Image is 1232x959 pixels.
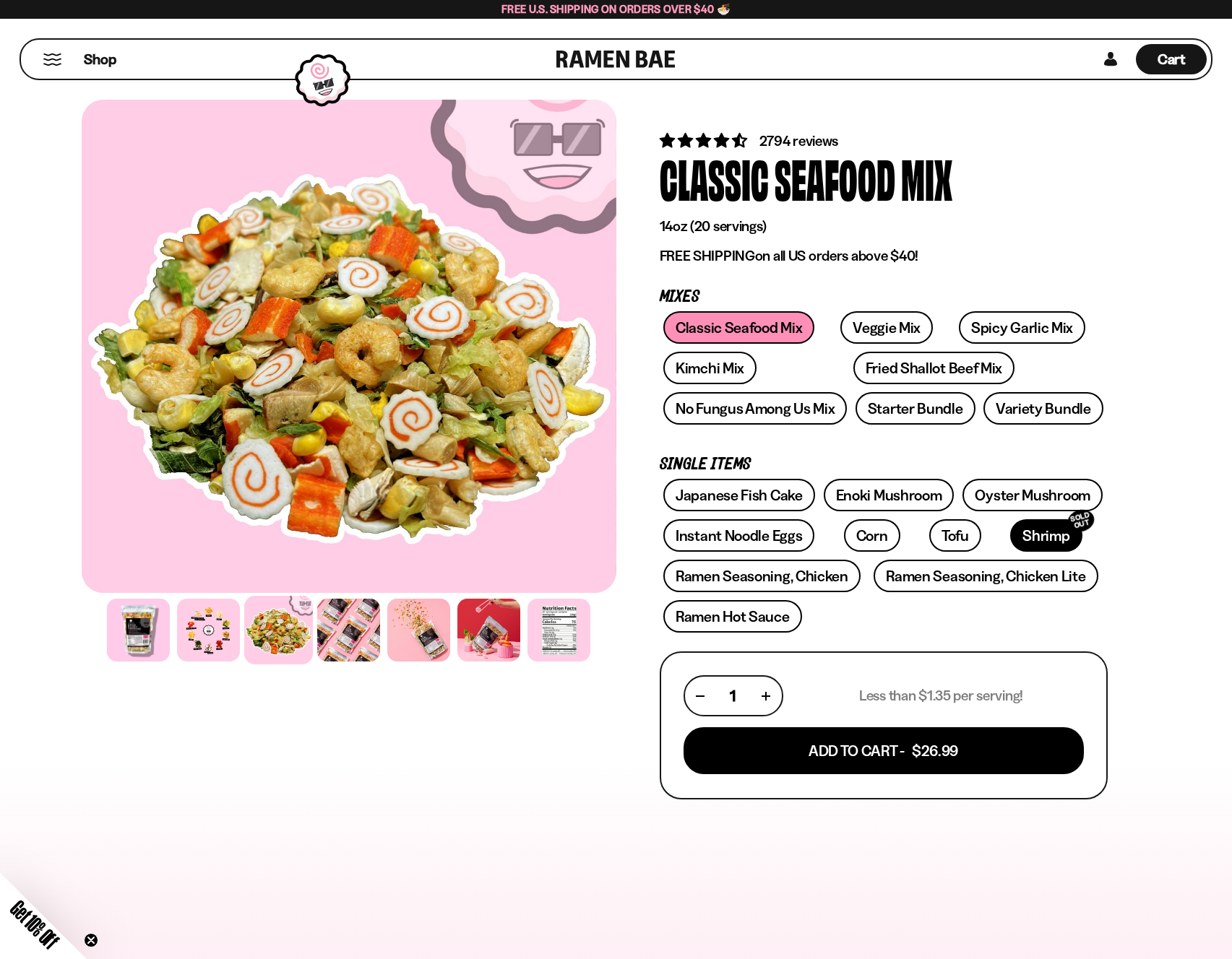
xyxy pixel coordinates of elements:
div: SOLD OUT [1065,507,1097,535]
p: on all US orders above $40! [660,247,1108,265]
span: Get 10% Off [7,896,63,953]
a: Corn [844,519,900,552]
a: Oyster Mushroom [962,479,1103,511]
a: Fried Shallot Beef Mix [853,352,1015,384]
a: Kimchi Mix [663,352,757,384]
a: Tofu [929,519,981,552]
span: 2794 reviews [759,132,839,149]
a: Shop [84,44,116,74]
div: Mix [901,151,952,205]
p: Less than $1.35 per serving! [859,687,1023,705]
a: Enoki Mushroom [824,479,955,511]
span: Cart [1158,51,1186,68]
a: Instant Noodle Eggs [663,519,814,552]
strong: FREE SHIPPING [660,247,755,264]
a: Starter Bundle [856,392,975,425]
p: Single Items [660,458,1108,472]
div: Cart [1136,40,1207,79]
a: Ramen Hot Sauce [663,600,802,633]
a: Spicy Garlic Mix [959,311,1085,344]
a: No Fungus Among Us Mix [663,392,847,425]
a: Ramen Seasoning, Chicken Lite [874,560,1098,592]
div: Classic [660,151,769,205]
p: Mixes [660,290,1108,304]
a: Ramen Seasoning, Chicken [663,560,861,592]
a: Veggie Mix [840,311,933,344]
a: ShrimpSOLD OUT [1010,519,1082,552]
button: Add To Cart - $26.99 [684,727,1084,774]
span: 1 [730,687,736,705]
a: Japanese Fish Cake [663,479,815,511]
button: Close teaser [84,933,98,947]
span: 4.68 stars [660,131,750,149]
p: 14oz (20 servings) [660,217,1108,235]
div: Seafood [775,151,895,205]
a: Variety Bundle [983,392,1103,425]
span: Free U.S. Shipping on Orders over $40 🍜 [501,2,731,16]
button: Mobile Menu Trigger [43,53,62,66]
span: Shop [84,50,116,69]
